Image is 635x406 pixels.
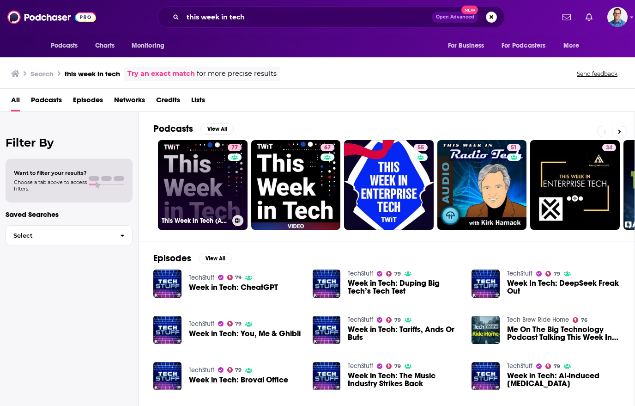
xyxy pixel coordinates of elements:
div: Search podcasts, credits, & more... [157,6,505,28]
span: 79 [235,322,242,326]
a: Episodes [73,92,103,111]
span: 77 [231,143,238,153]
input: Search podcasts, credits, & more... [183,10,432,25]
img: Week in Tech: Broval Office [153,362,181,390]
span: 79 [394,318,401,322]
a: TechStuff [189,274,214,282]
span: 76 [581,318,587,322]
img: User Profile [607,7,628,27]
a: Podcasts [31,92,62,111]
a: Week in Tech: AI-Induced Psychosis [507,372,620,388]
a: Week In Tech: DeepSeek Freak Out [507,279,620,295]
h2: Podcasts [153,123,193,135]
a: 77This Week in Tech (Audio) [158,140,248,230]
a: Week in Tech: CheatGPT [189,283,278,291]
a: 79 [545,363,560,369]
h2: Filter By [6,136,133,149]
h3: Search [30,69,54,78]
img: Me On The Big Technology Podcast Talking This Week In Tech [472,316,500,344]
a: 55 [344,140,434,230]
a: 79 [386,317,401,323]
a: Week in Tech: The Music Industry Strikes Back [348,372,460,388]
button: Open AdvancedNew [432,12,478,23]
a: Networks [114,92,145,111]
span: 79 [235,368,242,372]
span: 79 [394,272,401,276]
a: Me On The Big Technology Podcast Talking This Week In Tech [507,326,620,341]
span: 79 [394,364,401,369]
span: Podcasts [51,39,78,52]
a: TechStuff [348,270,373,277]
span: Want to filter your results? [14,170,87,176]
button: View All [199,253,232,264]
a: TechStuff [348,362,373,370]
span: For Podcasters [502,39,546,52]
p: Saved Searches [6,210,133,219]
a: Charts [89,37,121,55]
button: open menu [557,37,591,55]
img: Podchaser - Follow, Share and Rate Podcasts [7,8,96,26]
img: Week in Tech: CheatGPT [153,270,181,298]
a: Show notifications dropdown [582,9,596,25]
span: Open Advanced [436,15,474,19]
a: 55 [414,144,428,151]
a: Tech Brew Ride Home [507,316,569,324]
a: 79 [227,367,242,373]
img: Week in Tech: You, Me & Ghibli [153,316,181,344]
a: 67 [321,144,334,151]
a: All [11,92,20,111]
a: TechStuff [189,366,214,374]
h3: this week in tech [65,69,120,78]
button: open menu [496,37,559,55]
a: 76 [573,317,587,323]
a: 79 [545,271,560,277]
a: 51 [507,144,520,151]
span: Charts [95,39,115,52]
button: open menu [125,37,176,55]
span: For Business [448,39,484,52]
img: Week in Tech: The Music Industry Strikes Back [313,362,341,390]
a: Week In Tech: DeepSeek Freak Out [472,270,500,298]
button: open menu [44,37,90,55]
a: Week in Tech: Duping Big Tech’s Tech Test [348,279,460,295]
a: TechStuff [189,320,214,328]
img: Week in Tech: AI-Induced Psychosis [472,362,500,390]
span: 79 [554,272,560,276]
span: Week in Tech: AI-Induced [MEDICAL_DATA] [507,372,620,388]
a: TechStuff [507,270,532,277]
img: Week in Tech: Duping Big Tech’s Tech Test [313,270,341,298]
img: Week in Tech: Tariffs, Ands Or Buts [313,316,341,344]
a: 79 [227,275,242,280]
a: Credits [156,92,180,111]
button: Show profile menu [607,7,628,27]
a: 79 [386,271,401,277]
button: Send feedback [574,70,620,78]
a: Week in Tech: Tariffs, Ands Or Buts [348,326,460,341]
a: EpisodesView All [153,252,232,264]
span: Choose a tab above to access filters. [14,179,87,192]
span: More [563,39,579,52]
span: 34 [606,143,612,153]
a: Week in Tech: Broval Office [189,376,288,384]
a: Week in Tech: You, Me & Ghibli [189,330,301,338]
span: 67 [324,143,331,153]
